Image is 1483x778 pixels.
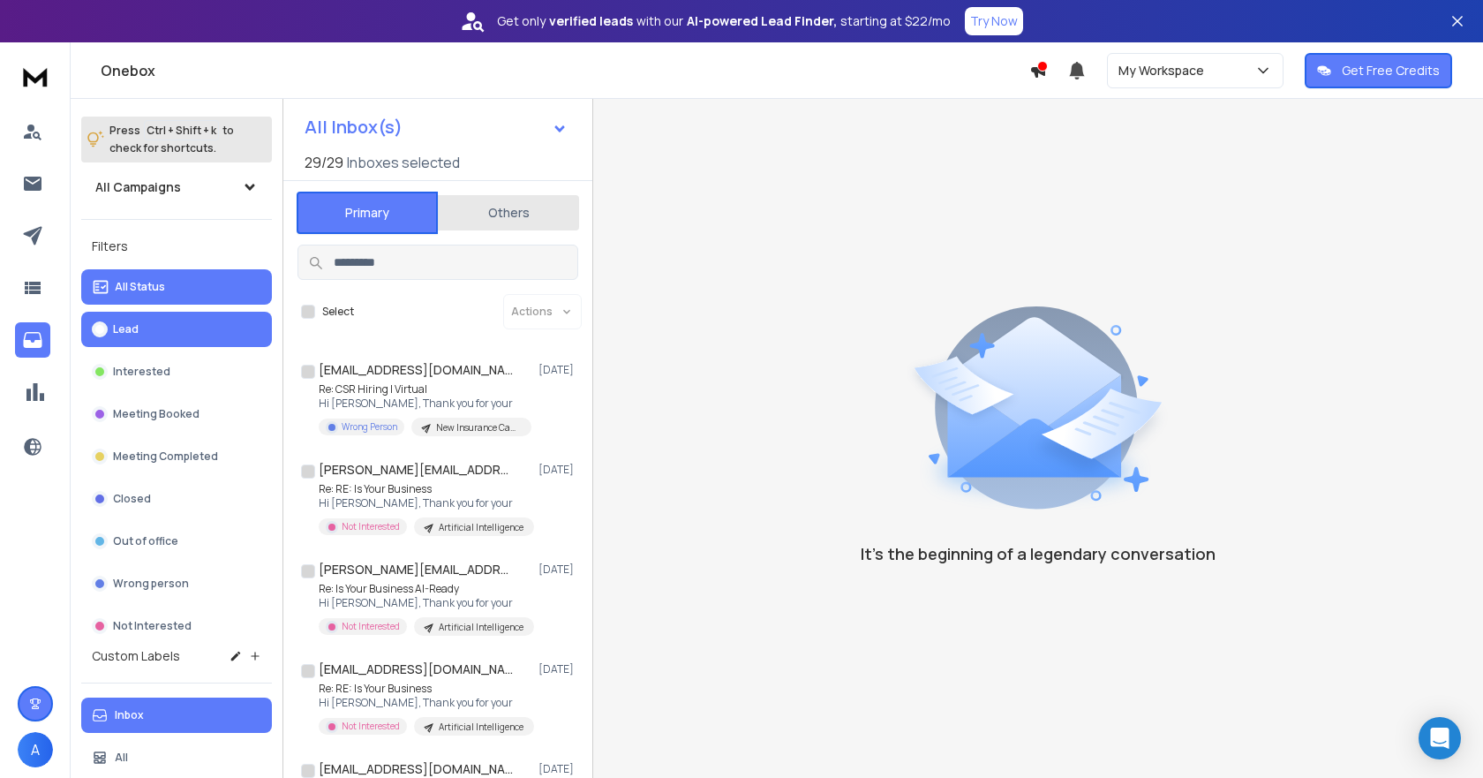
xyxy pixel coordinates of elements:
[965,7,1023,35] button: Try Now
[342,620,400,633] p: Not Interested
[538,762,578,776] p: [DATE]
[297,192,438,234] button: Primary
[1305,53,1452,88] button: Get Free Credits
[81,566,272,601] button: Wrong person
[497,12,951,30] p: Get only with our starting at $22/mo
[438,193,579,232] button: Others
[319,661,513,678] h1: [EMAIL_ADDRESS][DOMAIN_NAME]
[18,732,53,767] button: A
[538,463,578,477] p: [DATE]
[439,621,523,634] p: Artificial Intelligence
[115,280,165,294] p: All Status
[92,647,180,665] h3: Custom Labels
[319,596,531,610] p: Hi [PERSON_NAME], Thank you for your
[861,541,1216,566] p: It’s the beginning of a legendary conversation
[342,720,400,733] p: Not Interested
[81,439,272,474] button: Meeting Completed
[113,407,199,421] p: Meeting Booked
[439,721,523,734] p: Artificial Intelligence
[113,492,151,506] p: Closed
[342,520,400,533] p: Not Interested
[342,420,397,434] p: Wrong Person
[81,524,272,559] button: Out of office
[109,122,234,157] p: Press to check for shortcuts.
[538,363,578,377] p: [DATE]
[290,110,582,145] button: All Inbox(s)
[319,361,513,379] h1: [EMAIL_ADDRESS][DOMAIN_NAME]
[1118,62,1211,79] p: My Workspace
[113,577,189,591] p: Wrong person
[81,234,272,259] h3: Filters
[319,482,531,496] p: Re: RE: Is Your Business
[81,170,272,205] button: All Campaigns
[305,152,343,173] span: 29 / 29
[347,152,460,173] h3: Inboxes selected
[101,60,1029,81] h1: Onebox
[1419,717,1461,759] div: Open Intercom Messenger
[18,60,53,93] img: logo
[113,619,192,633] p: Not Interested
[81,740,272,775] button: All
[81,608,272,644] button: Not Interested
[115,751,128,765] p: All
[113,322,139,336] p: Lead
[305,118,403,136] h1: All Inbox(s)
[687,12,837,30] strong: AI-powered Lead Finder,
[319,382,531,397] p: Re: CSR Hiring | Virtual
[319,496,531,510] p: Hi [PERSON_NAME], Thank you for your
[319,760,513,778] h1: [EMAIL_ADDRESS][DOMAIN_NAME]
[549,12,633,30] strong: verified leads
[439,521,523,534] p: Artificial Intelligence
[322,305,354,319] label: Select
[538,563,578,577] p: [DATE]
[319,682,531,696] p: Re: RE: Is Your Business
[81,312,272,347] button: Lead
[319,397,531,411] p: Hi [PERSON_NAME], Thank you for your
[1342,62,1440,79] p: Get Free Credits
[970,12,1018,30] p: Try Now
[81,354,272,389] button: Interested
[81,397,272,432] button: Meeting Booked
[81,698,272,733] button: Inbox
[95,178,181,196] h1: All Campaigns
[319,461,513,479] h1: [PERSON_NAME][EMAIL_ADDRESS][PERSON_NAME][DOMAIN_NAME]
[538,662,578,676] p: [DATE]
[319,582,531,596] p: Re: Is Your Business AI-Ready
[144,120,219,140] span: Ctrl + Shift + k
[113,449,218,464] p: Meeting Completed
[319,561,513,578] h1: [PERSON_NAME][EMAIL_ADDRESS][DOMAIN_NAME]
[113,365,170,379] p: Interested
[319,696,531,710] p: Hi [PERSON_NAME], Thank you for your
[113,534,178,548] p: Out of office
[81,269,272,305] button: All Status
[81,481,272,517] button: Closed
[436,421,521,434] p: New Insurance Campaign - Gmail Accounts
[115,708,144,722] p: Inbox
